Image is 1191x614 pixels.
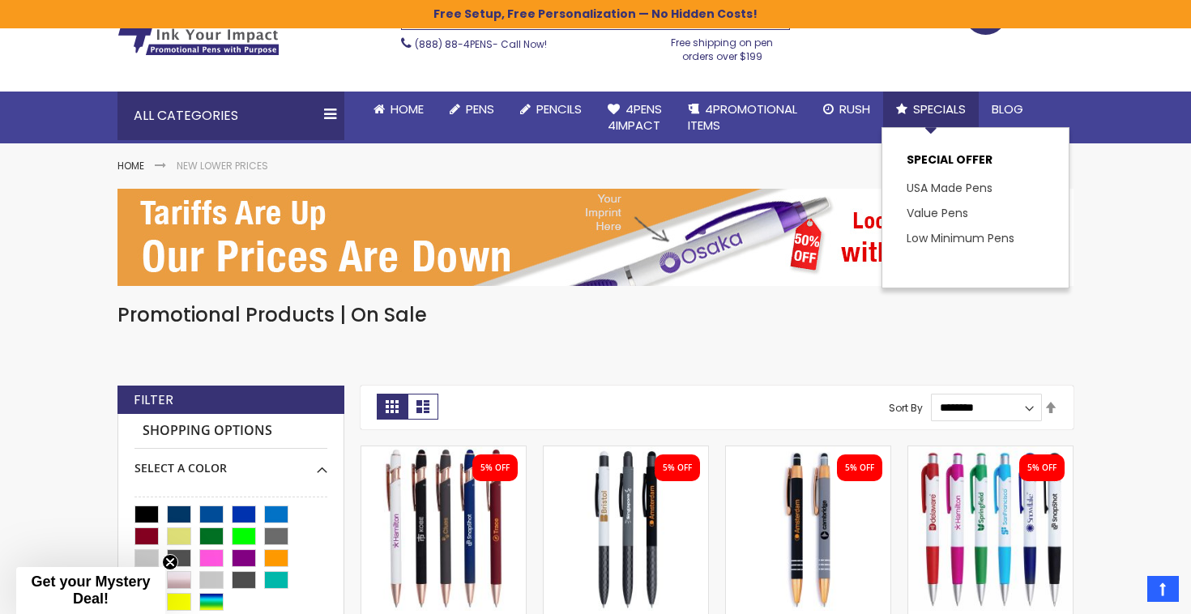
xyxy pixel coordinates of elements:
[1027,463,1057,474] div: 5% OFF
[134,449,327,476] div: Select A Color
[16,567,165,614] div: Get your Mystery Deal!Close teaser
[907,205,968,221] a: Value Pens
[608,100,662,134] span: 4Pens 4impact
[726,446,890,459] a: Personalized Copper Penny Stylus Satin Soft Touch Click Metal Pen
[883,92,979,127] a: Specials
[595,92,675,144] a: 4Pens4impact
[655,30,791,62] div: Free shipping on pen orders over $199
[177,159,268,173] strong: New Lower Prices
[415,37,547,51] span: - Call Now!
[361,446,526,611] img: Custom Lexi Rose Gold Stylus Soft Touch Recycled Aluminum Pen
[536,100,582,117] span: Pencils
[117,189,1074,286] img: New Lower Prices
[889,400,923,414] label: Sort By
[162,554,178,570] button: Close teaser
[377,394,408,420] strong: Grid
[117,4,280,56] img: 4Pens Custom Pens and Promotional Products
[361,446,526,459] a: Custom Lexi Rose Gold Stylus Soft Touch Recycled Aluminum Pen
[117,159,144,173] a: Home
[907,152,1044,176] p: SPECIAL OFFER
[663,463,692,474] div: 5% OFF
[31,573,150,607] span: Get your Mystery Deal!
[992,100,1023,117] span: Blog
[117,302,1074,328] h1: Promotional Products | On Sale
[544,446,708,611] img: Custom Recycled Fleetwood Stylus Satin Soft Touch Gel Click Pen
[117,92,344,140] div: All Categories
[688,100,797,134] span: 4PROMOTIONAL ITEMS
[907,230,1014,246] a: Low Minimum Pens
[437,92,507,127] a: Pens
[839,100,870,117] span: Rush
[466,100,494,117] span: Pens
[134,414,327,449] strong: Shopping Options
[544,446,708,459] a: Custom Recycled Fleetwood Stylus Satin Soft Touch Gel Click Pen
[979,92,1036,127] a: Blog
[810,92,883,127] a: Rush
[1147,576,1179,602] a: Top
[391,100,424,117] span: Home
[507,92,595,127] a: Pencils
[845,463,874,474] div: 5% OFF
[726,446,890,611] img: Personalized Copper Penny Stylus Satin Soft Touch Click Metal Pen
[675,92,810,144] a: 4PROMOTIONALITEMS
[480,463,510,474] div: 5% OFF
[907,180,992,196] a: USA Made Pens
[908,446,1073,459] a: Eco Maddie Recycled Plastic Gel Click Pen
[361,92,437,127] a: Home
[913,100,966,117] span: Specials
[415,37,493,51] a: (888) 88-4PENS
[908,446,1073,611] img: Eco Maddie Recycled Plastic Gel Click Pen
[134,391,173,409] strong: Filter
